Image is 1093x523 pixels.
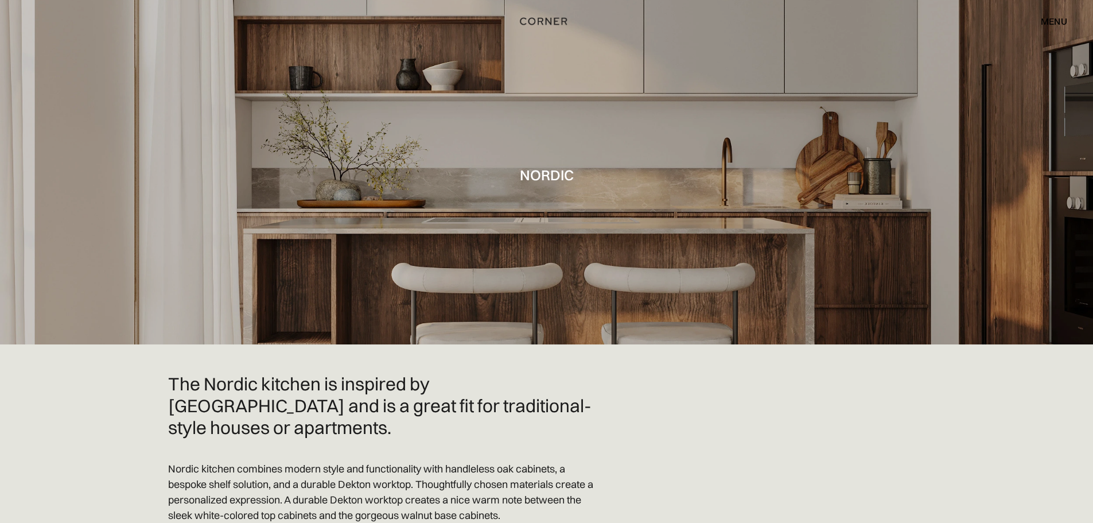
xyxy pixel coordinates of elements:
[168,461,604,523] p: Nordic kitchen combines modern style and functionality with handleless oak cabinets, a bespoke sh...
[520,167,574,183] h1: Nordic
[1041,17,1067,26] div: menu
[507,14,586,29] a: home
[168,373,604,438] h2: The Nordic kitchen is inspired by [GEOGRAPHIC_DATA] and is a great fit for traditional-style hous...
[1029,11,1067,31] div: menu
